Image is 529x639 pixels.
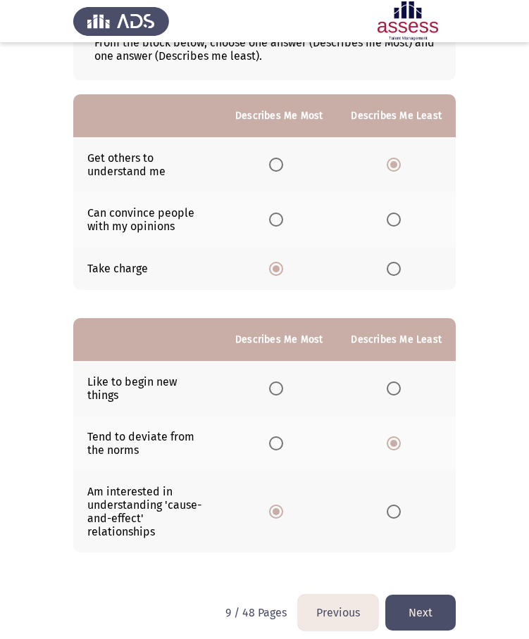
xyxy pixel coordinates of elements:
td: Am interested in understanding 'cause-and-effect' relationships [73,471,221,552]
th: Describes Me Most [221,318,337,361]
td: Can convince people with my opinions [73,192,221,247]
mat-radio-group: Select an option [387,436,406,449]
mat-radio-group: Select an option [387,381,406,394]
th: Describes Me Most [221,94,337,137]
mat-radio-group: Select an option [387,213,406,226]
th: Describes Me Least [337,94,456,137]
th: Describes Me Least [337,318,456,361]
img: Assess Talent Management logo [73,1,169,41]
mat-radio-group: Select an option [387,158,406,171]
td: Take charge [73,247,221,290]
mat-radio-group: Select an option [269,381,289,394]
button: load next page [385,595,456,631]
mat-radio-group: Select an option [387,504,406,517]
mat-radio-group: Select an option [269,261,289,274]
td: Tend to deviate from the norms [73,416,221,471]
img: Assessment logo of Development Assessment R1 (EN/AR) [360,1,456,41]
mat-radio-group: Select an option [387,261,406,274]
mat-radio-group: Select an option [269,504,289,517]
mat-radio-group: Select an option [269,213,289,226]
button: load previous page [298,595,378,631]
td: Like to begin new things [73,361,221,416]
div: From the block below, choose one answer (Describes me Most) and one answer (Describes me least). [94,36,435,63]
td: Get others to understand me [73,137,221,192]
mat-radio-group: Select an option [269,436,289,449]
p: 9 / 48 Pages [225,606,287,619]
mat-radio-group: Select an option [269,158,289,171]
